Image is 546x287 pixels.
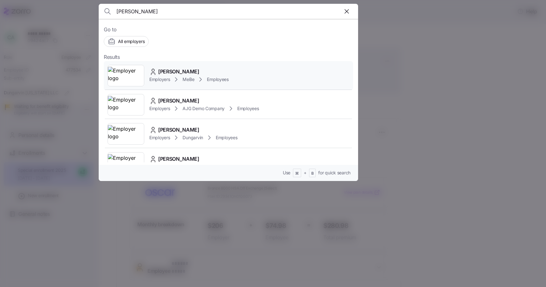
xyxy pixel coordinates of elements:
span: Employers [149,134,170,141]
span: Employers [149,76,170,83]
img: Employer logo [108,67,144,84]
span: ⌘ [295,171,299,176]
span: [PERSON_NAME] [158,68,199,76]
span: [PERSON_NAME] [158,155,199,163]
span: [PERSON_NAME] [158,126,199,134]
img: Employer logo [108,96,144,114]
span: Employers [149,105,170,112]
span: Go to [104,26,353,34]
span: Employees [216,134,237,141]
span: B [311,171,314,176]
span: for quick search [318,170,351,176]
span: Use [283,170,290,176]
span: + [304,170,307,176]
span: Dungarvin [183,134,203,141]
button: All employers [104,36,149,47]
span: Employees [237,105,259,112]
span: Employees [207,76,228,83]
span: [PERSON_NAME] [158,97,199,105]
span: Results [104,53,120,61]
span: AJG Demo Company [183,105,225,112]
span: MeBe [183,76,194,83]
img: Employer logo [108,154,144,172]
span: All employers [118,38,145,45]
img: Employer logo [108,125,144,143]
